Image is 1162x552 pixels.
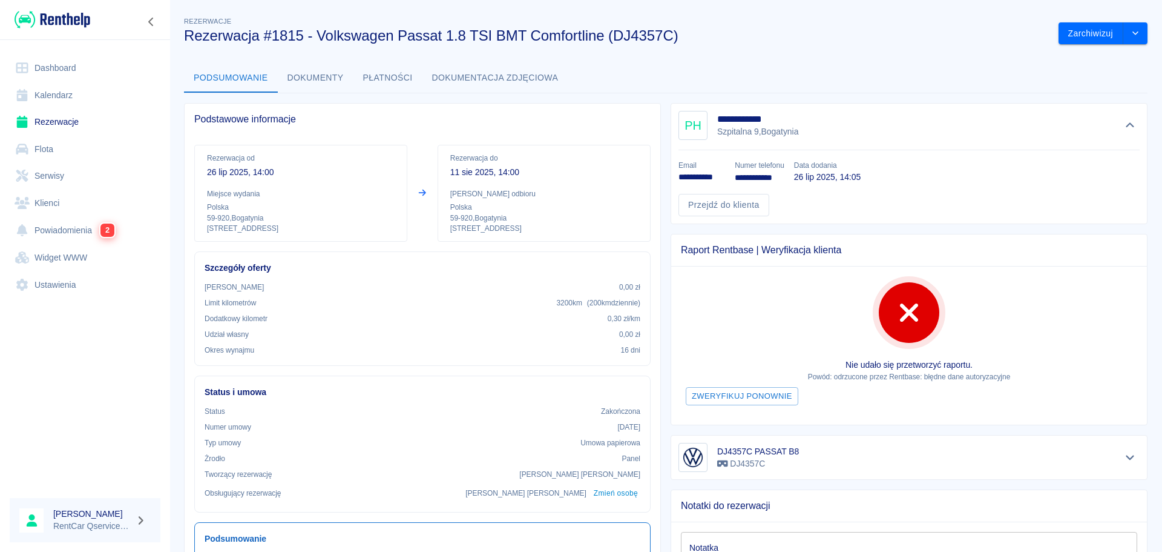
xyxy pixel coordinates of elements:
div: PH [678,111,707,140]
p: Okres wynajmu [205,345,254,356]
button: drop-down [1123,22,1147,45]
h6: [PERSON_NAME] [53,508,131,520]
img: Renthelp logo [15,10,90,30]
a: Rezerwacje [10,108,160,136]
p: Rezerwacja do [450,153,638,164]
p: Miejsce wydania [207,188,395,199]
p: [STREET_ADDRESS] [450,224,638,234]
p: Polska [450,202,638,213]
p: Status [205,406,225,417]
p: 59-920 , Bogatynia [450,213,638,224]
h6: Status i umowa [205,386,640,399]
button: Podsumowanie [184,64,278,93]
p: Polska [207,202,395,213]
p: 0,00 zł [619,329,640,340]
span: 2 [100,224,114,237]
button: Dokumenty [278,64,353,93]
h3: Rezerwacja #1815 - Volkswagen Passat 1.8 TSI BMT Comfortline (DJ4357C) [184,27,1049,44]
a: Przejdź do klienta [678,194,769,216]
p: Żrodło [205,453,225,464]
p: DJ4357C [717,457,799,470]
p: Zakończona [601,406,640,417]
p: [STREET_ADDRESS] [207,224,395,234]
a: Renthelp logo [10,10,90,30]
p: Data dodania [794,160,861,171]
p: 0,30 zł /km [608,313,640,324]
p: [PERSON_NAME] [205,282,264,293]
p: [PERSON_NAME] [PERSON_NAME] [519,469,640,480]
p: Udział własny [205,329,249,340]
p: Powód: odrzucone przez Rentbase: błędne dane autoryzacyjne [681,371,1137,382]
button: Dokumentacja zdjęciowa [422,64,568,93]
button: Zmień osobę [591,485,640,502]
p: 26 lip 2025, 14:00 [207,166,395,179]
p: 16 dni [621,345,640,356]
button: Płatności [353,64,422,93]
p: [PERSON_NAME] odbioru [450,188,638,199]
p: Nie udało się przetworzyć raportu. [681,359,1137,371]
p: Umowa papierowa [580,437,640,448]
p: 59-920 , Bogatynia [207,213,395,224]
p: Tworzący rezerwację [205,469,272,480]
p: Panel [622,453,641,464]
p: [PERSON_NAME] [PERSON_NAME] [465,488,586,499]
a: Serwisy [10,162,160,190]
p: Szpitalna 9 , Bogatynia [717,125,803,138]
span: Raport Rentbase | Weryfikacja klienta [681,244,1137,256]
a: Powiadomienia2 [10,216,160,244]
p: Limit kilometrów [205,298,256,308]
button: Ukryj szczegóły [1120,117,1140,134]
button: Zarchiwizuj [1059,22,1123,45]
span: Podstawowe informacje [194,113,651,125]
p: Rezerwacja od [207,153,395,164]
h6: DJ4357C PASSAT B8 [717,445,799,457]
p: Numer telefonu [735,160,784,171]
span: Rezerwacje [184,18,231,25]
p: 0,00 zł [619,282,640,293]
p: Obsługujący rezerwację [205,488,281,499]
a: Dashboard [10,55,160,82]
a: Flota [10,136,160,163]
span: ( 200 km dziennie ) [587,299,640,307]
h6: Szczegóły oferty [205,262,640,274]
img: Image [681,445,705,470]
button: Zweryfikuj ponownie [686,387,798,406]
p: [DATE] [617,422,640,433]
a: Ustawienia [10,271,160,299]
a: Klienci [10,190,160,217]
a: Kalendarz [10,82,160,109]
p: Typ umowy [205,437,241,448]
p: Dodatkowy kilometr [205,313,268,324]
button: Zwiń nawigację [142,14,160,30]
p: 3200 km [556,298,640,308]
h6: Podsumowanie [205,533,640,545]
a: Widget WWW [10,244,160,271]
p: 11 sie 2025, 14:00 [450,166,638,179]
p: RentCar Qservice Damar Parts [53,520,131,533]
span: Notatki do rezerwacji [681,500,1137,512]
p: Email [678,160,725,171]
button: Pokaż szczegóły [1120,449,1140,466]
p: 26 lip 2025, 14:05 [794,171,861,184]
p: Numer umowy [205,422,251,433]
